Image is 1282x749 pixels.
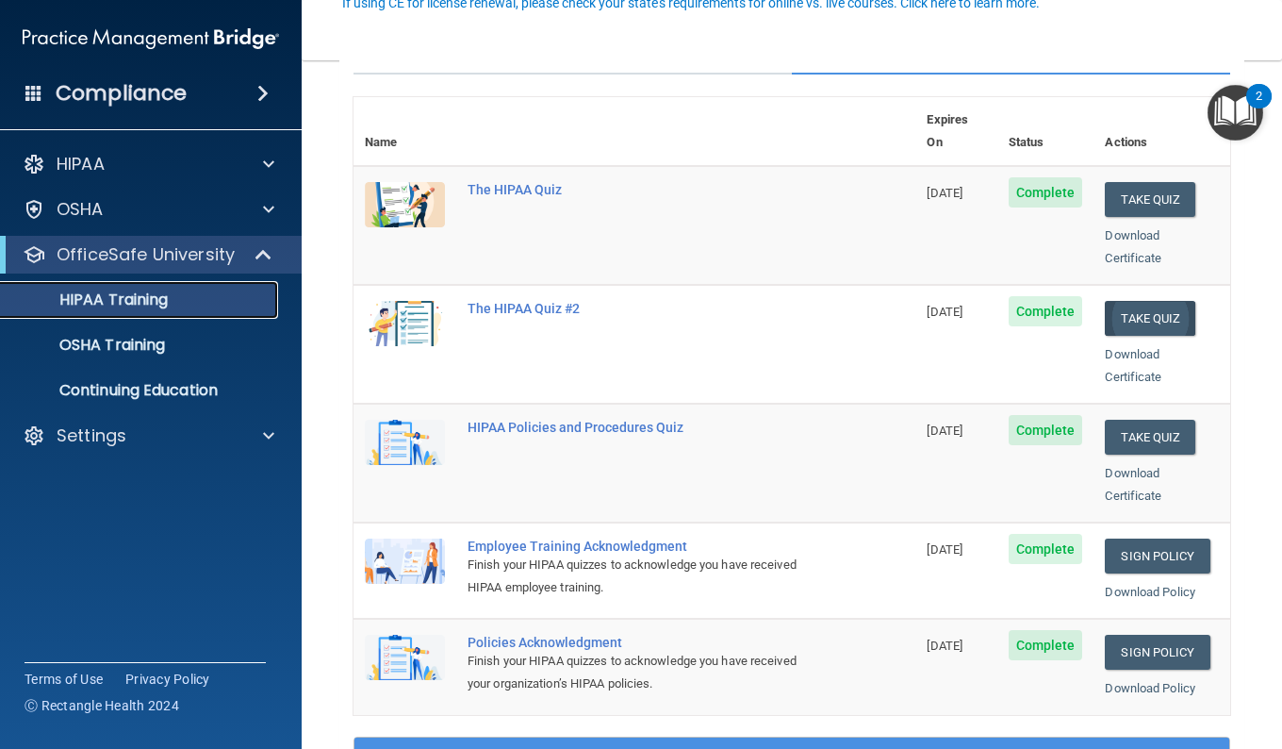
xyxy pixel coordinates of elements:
span: Complete [1009,534,1083,564]
span: Complete [1009,630,1083,660]
a: Download Policy [1105,681,1195,695]
button: Take Quiz [1105,182,1195,217]
p: Settings [57,424,126,447]
p: Continuing Education [12,381,270,400]
span: [DATE] [927,639,962,653]
button: Take Quiz [1105,420,1195,455]
a: Download Certificate [1105,347,1161,384]
th: Actions [1093,97,1230,166]
div: The HIPAA Quiz #2 [468,301,821,316]
span: [DATE] [927,305,962,319]
a: Sign Policy [1105,539,1209,574]
div: Employee Training Acknowledgment [468,539,821,554]
a: OSHA [23,198,274,221]
span: Ⓒ Rectangle Health 2024 [25,696,179,715]
span: [DATE] [927,424,962,438]
a: Terms of Use [25,670,103,689]
a: Settings [23,424,274,447]
a: Download Certificate [1105,466,1161,503]
div: The HIPAA Quiz [468,182,821,197]
a: Sign Policy [1105,635,1209,670]
th: Status [997,97,1094,166]
a: Download Policy [1105,585,1195,599]
a: OfficeSafe University [23,243,273,266]
span: [DATE] [927,186,962,200]
div: 2 [1256,96,1262,121]
p: OfficeSafe University [57,243,235,266]
a: Download Certificate [1105,228,1161,265]
div: HIPAA Policies and Procedures Quiz [468,420,821,435]
a: HIPAA [23,153,274,175]
p: HIPAA [57,153,105,175]
button: Open Resource Center, 2 new notifications [1208,85,1263,141]
img: PMB logo [23,20,279,58]
div: Finish your HIPAA quizzes to acknowledge you have received your organization’s HIPAA policies. [468,650,821,695]
a: Privacy Policy [125,670,210,689]
div: Policies Acknowledgment [468,635,821,650]
span: Complete [1009,296,1083,326]
th: Expires On [915,97,996,166]
button: Take Quiz [1105,301,1195,336]
span: [DATE] [927,542,962,557]
p: HIPAA Training [12,291,168,309]
div: Finish your HIPAA quizzes to acknowledge you have received HIPAA employee training. [468,554,821,599]
span: Complete [1009,415,1083,445]
p: OSHA [57,198,104,221]
p: OSHA Training [12,336,165,355]
span: Complete [1009,177,1083,208]
h4: Compliance [56,80,187,107]
th: Name [353,97,456,166]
